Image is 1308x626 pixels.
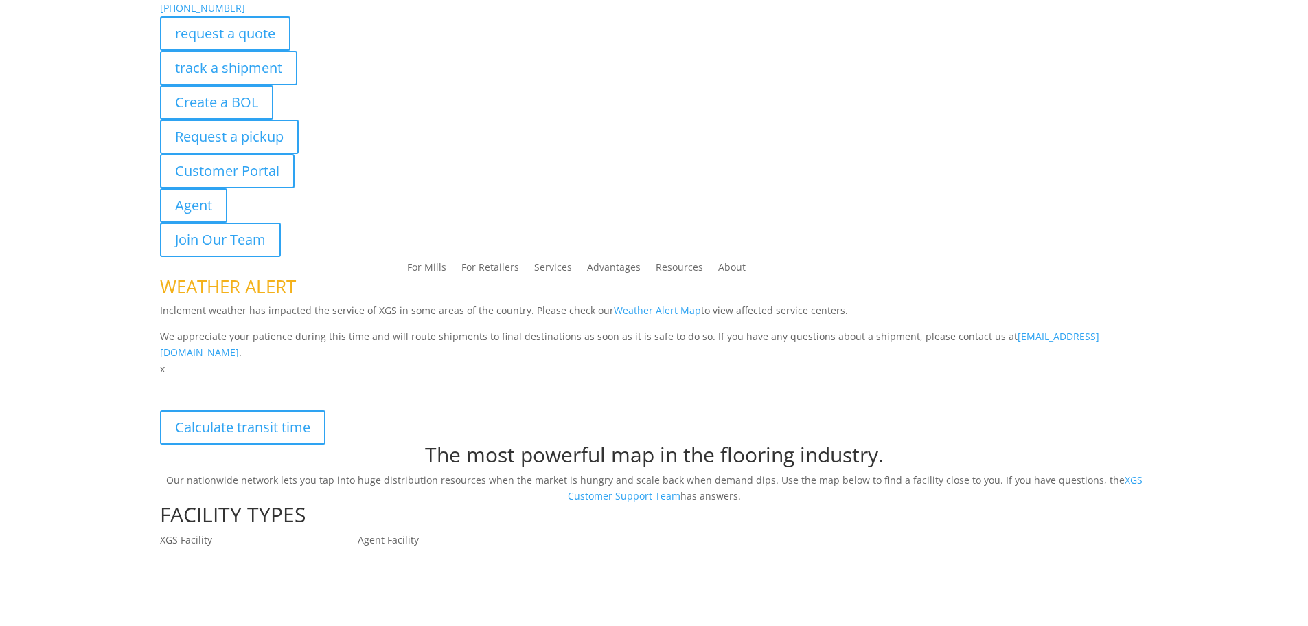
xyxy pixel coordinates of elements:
a: About [718,262,746,278]
p: Our nationwide network lets you tap into huge distribution resources when the market is hungry an... [160,472,1149,505]
a: track a shipment [160,51,297,85]
p: XGS Facility [160,532,358,548]
p: Inclement weather has impacted the service of XGS in some areas of the country. Please check our ... [160,302,1149,328]
p: Agent Facility [358,532,555,548]
a: Customer Portal [160,154,295,188]
p: x [160,361,1149,377]
a: Services [534,262,572,278]
p: We appreciate your patience during this time and will route shipments to final destinations as so... [160,328,1149,361]
a: Agent [160,188,227,223]
a: Create a BOL [160,85,273,120]
a: request a quote [160,16,290,51]
a: Calculate transit time [160,410,325,445]
a: Join Our Team [160,223,281,257]
h1: The most powerful map in the flooring industry. [160,445,1149,472]
a: Weather Alert Map [614,304,701,317]
a: Resources [656,262,703,278]
a: For Retailers [461,262,519,278]
span: WEATHER ALERT [160,274,296,299]
a: For Mills [407,262,446,278]
a: [PHONE_NUMBER] [160,1,245,14]
a: Advantages [587,262,641,278]
h1: FACILITY TYPES [160,504,1149,532]
p: XGS Distribution Network [160,377,1149,410]
a: Request a pickup [160,120,299,154]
